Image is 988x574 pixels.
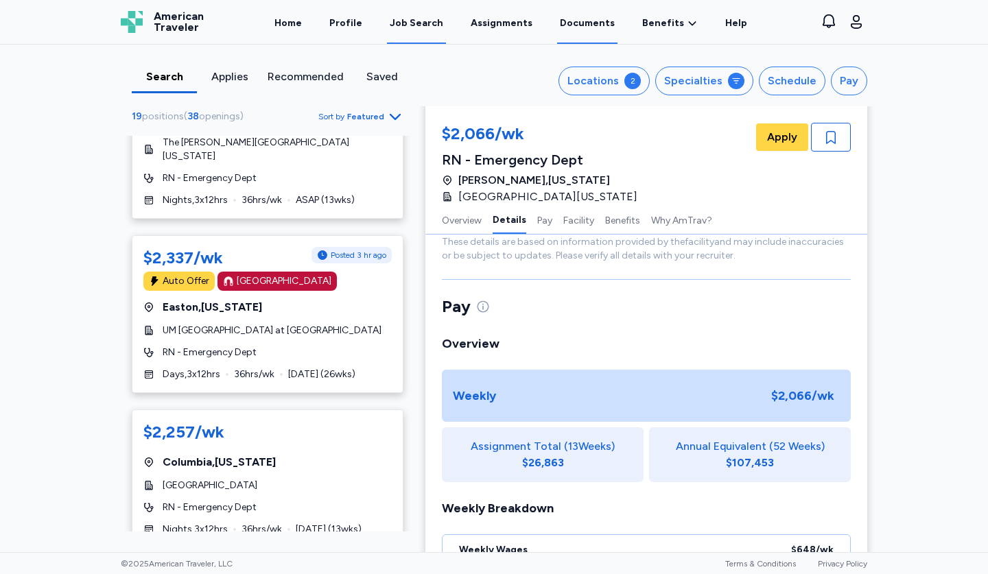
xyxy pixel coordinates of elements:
div: $26,863 [522,455,564,471]
div: ( ) [132,110,249,123]
div: Saved [355,69,409,85]
span: RN - Emergency Dept [163,171,257,185]
img: Logo [121,11,143,33]
div: Pay [840,73,858,89]
div: Auto Offer [163,274,209,288]
span: Benefits [642,16,684,30]
div: Locations [567,73,619,89]
div: $107,453 [726,455,774,471]
span: Easton , [US_STATE] [163,299,262,315]
span: positions [142,110,184,122]
button: Specialties [655,67,753,95]
span: American Traveler [154,11,204,33]
button: Overview [442,205,482,234]
div: Schedule [768,73,816,89]
button: Apply [756,123,808,151]
span: Annual Equivalent [676,438,766,455]
div: Search [137,69,191,85]
button: Locations2 [558,67,650,95]
span: Apply [767,129,797,145]
span: 36 hrs/wk [234,368,274,381]
div: Weekly [453,386,496,405]
span: [DATE] ( 26 wks) [288,368,355,381]
button: Benefits [605,205,640,234]
span: 38 [187,110,199,122]
span: (52 Weeks) [769,438,825,455]
span: UM [GEOGRAPHIC_DATA] at [GEOGRAPHIC_DATA] [163,324,381,337]
div: 2 [624,73,641,89]
div: $648 /wk [791,543,834,557]
span: ASAP ( 13 wks) [296,193,355,207]
span: [GEOGRAPHIC_DATA][US_STATE] [458,189,637,205]
span: The [PERSON_NAME][GEOGRAPHIC_DATA][US_STATE] [163,136,392,163]
span: Nights , 3 x 12 hrs [163,193,228,207]
a: Documents [557,1,617,44]
span: Assignment Total [471,438,561,455]
span: 36 hrs/wk [242,523,282,536]
div: Overview [442,334,851,353]
a: Benefits [642,16,698,30]
span: 36 hrs/wk [242,193,282,207]
button: Sort byFeatured [318,108,403,125]
span: ( 13 Weeks) [564,438,615,455]
div: Job Search [390,16,443,30]
span: openings [199,110,240,122]
button: Details [493,205,526,234]
span: Days , 3 x 12 hrs [163,368,220,381]
div: $2,337/wk [143,247,223,269]
div: [GEOGRAPHIC_DATA] [237,274,331,288]
div: RN - Emergency Dept [442,150,646,169]
a: Job Search [387,1,446,44]
button: Why AmTrav? [651,205,712,234]
span: Columbia , [US_STATE] [163,454,276,470]
div: $2,066 /wk [766,381,840,411]
p: These details are based on information provided by the facility and may include inaccuracies or b... [442,235,851,263]
button: Facility [563,205,594,234]
span: Featured [347,111,384,122]
button: Schedule [759,67,825,95]
span: Nights , 3 x 12 hrs [163,523,228,536]
div: Recommended [268,69,344,85]
div: Applies [202,69,257,85]
span: [GEOGRAPHIC_DATA] [163,479,257,492]
div: Weekly Wages [459,543,528,557]
span: Posted 3 hr ago [331,250,386,261]
button: Pay [831,67,867,95]
div: $2,066/wk [442,123,646,147]
span: [PERSON_NAME] , [US_STATE] [458,172,610,189]
span: 19 [132,110,142,122]
div: $2,257/wk [143,421,224,443]
span: Pay [442,296,471,318]
a: Terms & Conditions [725,559,796,569]
div: Specialties [664,73,722,89]
div: Weekly Breakdown [442,499,851,518]
span: RN - Emergency Dept [163,346,257,359]
span: [DATE] ( 13 wks) [296,523,362,536]
a: Privacy Policy [818,559,867,569]
span: Sort by [318,111,344,122]
button: Pay [537,205,552,234]
span: RN - Emergency Dept [163,501,257,514]
span: © 2025 American Traveler, LLC [121,558,233,569]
